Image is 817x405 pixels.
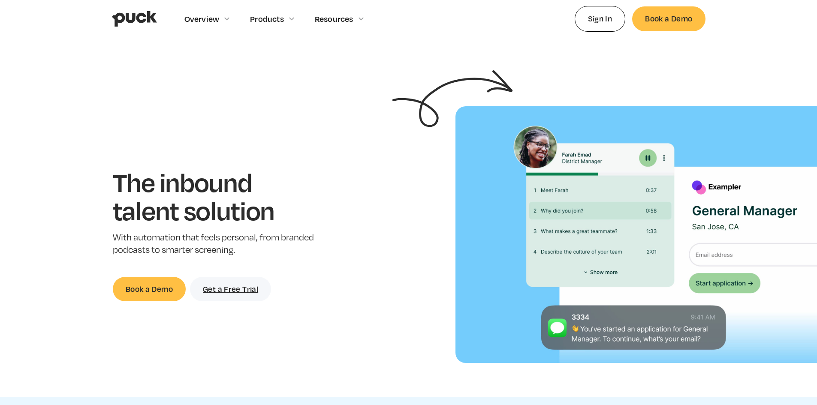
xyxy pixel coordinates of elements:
a: Book a Demo [632,6,705,31]
a: Book a Demo [113,277,186,301]
h1: The inbound talent solution [113,168,317,224]
p: With automation that feels personal, from branded podcasts to smarter screening. [113,231,317,256]
div: Overview [184,14,220,24]
div: Products [250,14,284,24]
a: Sign In [575,6,626,31]
a: Get a Free Trial [190,277,271,301]
div: Resources [315,14,353,24]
